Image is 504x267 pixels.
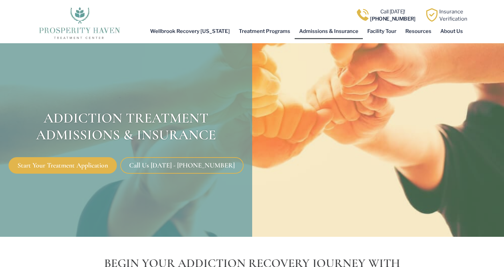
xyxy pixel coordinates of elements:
[234,23,295,39] a: Treatment Programs
[370,16,416,22] b: [PHONE_NUMBER]
[295,23,363,39] a: Admissions & Insurance
[3,110,249,143] h1: Addiction Treatment Admissions & Insurance
[356,8,369,22] img: Call one of Prosperity Haven's dedicated counselors today so we can help you overcome addiction
[37,5,122,39] img: The logo for Prosperity Haven Addiction Recovery Center.
[9,157,117,174] a: Start Your Treatment Application
[370,9,416,22] a: Call [DATE]![PHONE_NUMBER]
[17,162,108,169] span: Start Your Treatment Application
[401,23,436,39] a: Resources
[425,8,439,22] img: Learn how Prosperity Haven, a verified substance abuse center can help you overcome your addiction
[436,23,467,39] a: About Us
[146,23,234,39] a: Wellbrook Recovery [US_STATE]
[129,162,235,169] span: Call Us [DATE] - [PHONE_NUMBER]
[363,23,401,39] a: Facility Tour
[120,157,244,174] a: Call Us [DATE] - [PHONE_NUMBER]
[439,9,467,22] a: InsuranceVerification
